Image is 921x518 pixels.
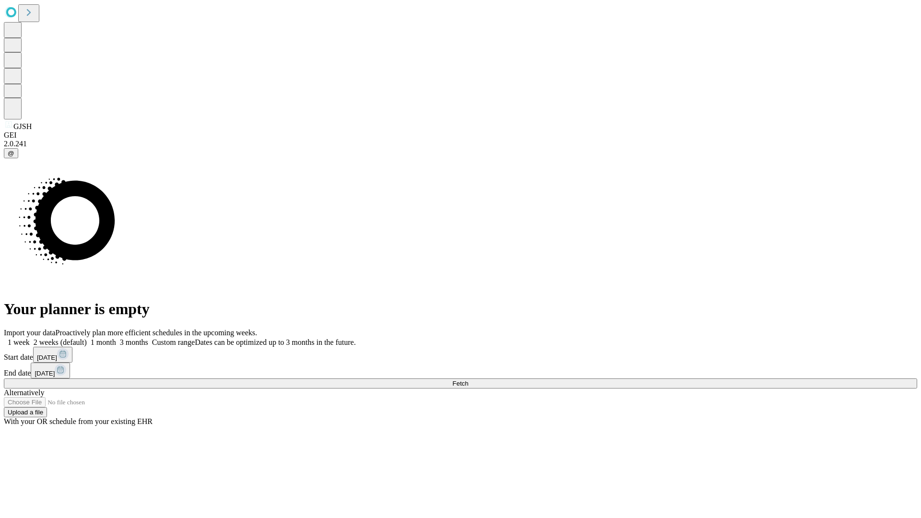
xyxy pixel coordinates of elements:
div: GEI [4,131,917,140]
span: @ [8,150,14,157]
button: [DATE] [33,347,72,363]
div: End date [4,363,917,378]
span: Alternatively [4,388,44,397]
div: Start date [4,347,917,363]
span: Import your data [4,329,56,337]
span: Fetch [452,380,468,387]
span: [DATE] [35,370,55,377]
span: With your OR schedule from your existing EHR [4,417,153,425]
span: 2 weeks (default) [34,338,87,346]
span: 1 week [8,338,30,346]
span: GJSH [13,122,32,130]
button: [DATE] [31,363,70,378]
span: Dates can be optimized up to 3 months in the future. [195,338,355,346]
span: Proactively plan more efficient schedules in the upcoming weeks. [56,329,257,337]
button: Fetch [4,378,917,388]
span: Custom range [152,338,195,346]
span: 1 month [91,338,116,346]
h1: Your planner is empty [4,300,917,318]
div: 2.0.241 [4,140,917,148]
span: [DATE] [37,354,57,361]
button: Upload a file [4,407,47,417]
button: @ [4,148,18,158]
span: 3 months [120,338,148,346]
